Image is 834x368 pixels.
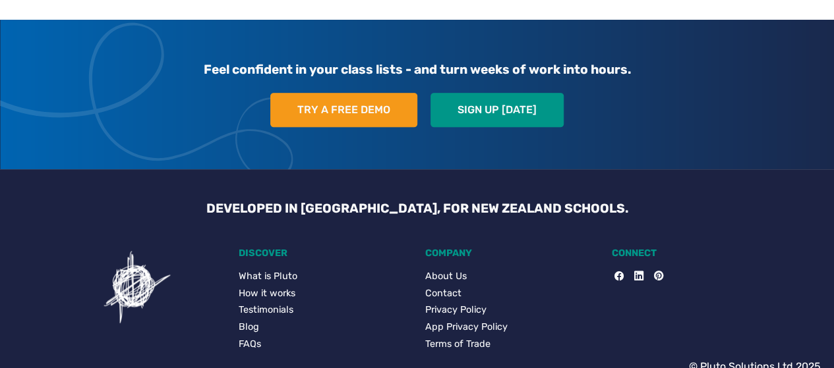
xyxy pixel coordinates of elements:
h3: Feel confident in your class lists - and turn weeks of work into hours. [57,51,777,88]
a: Try a free demo [270,93,417,127]
h3: DEVELOPED IN [GEOGRAPHIC_DATA], FOR NEW ZEALAND SCHOOLS. [196,201,639,216]
a: Privacy Policy [425,303,596,317]
a: Facebook [614,269,624,284]
img: Pluto icon showing a confusing task for users [98,248,177,327]
a: What is Pluto [239,269,409,284]
a: LinkedIn [624,269,643,284]
a: Blog [239,320,409,334]
a: About Us [425,269,596,284]
a: Testimonials [239,303,409,317]
a: App Privacy Policy [425,320,596,334]
h5: COMPANY [425,248,596,259]
a: Contact [425,286,596,301]
h5: DISCOVER [239,248,409,259]
a: Pinterest [643,269,663,284]
h5: CONNECT [612,248,783,259]
a: FAQs [239,337,409,352]
a: Sign up [DATE] [431,93,564,127]
a: How it works [239,286,409,301]
a: Terms of Trade [425,337,596,352]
